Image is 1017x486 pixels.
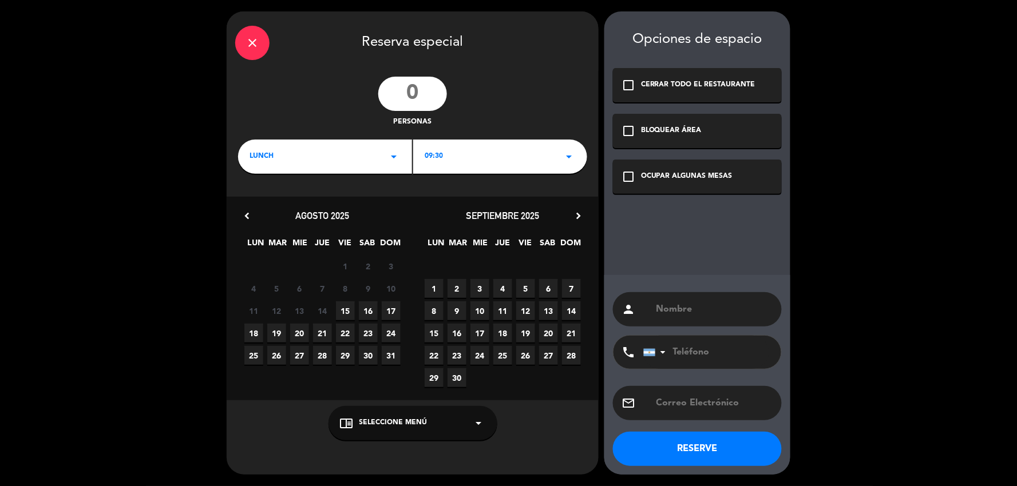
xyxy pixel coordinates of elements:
[493,236,512,255] span: JUE
[425,151,443,162] span: 09:30
[655,395,773,411] input: Correo Electrónico
[425,324,444,342] span: 15
[382,301,401,320] span: 17
[655,301,773,317] input: Nombre
[336,346,355,365] span: 29
[562,150,576,164] i: arrow_drop_down
[313,301,332,320] span: 14
[641,171,733,182] div: OCUPAR ALGUNAS MESAS
[466,210,540,221] span: septiembre 2025
[336,301,355,320] span: 15
[562,324,581,342] span: 21
[425,301,444,320] span: 8
[622,78,635,92] i: check_box_outline_blank
[290,279,309,298] span: 6
[562,346,581,365] span: 28
[313,236,332,255] span: JUE
[358,236,377,255] span: SAB
[244,301,263,320] span: 11
[241,210,253,222] i: chevron_left
[359,257,378,276] span: 2
[562,301,581,320] span: 14
[244,279,263,298] span: 4
[539,279,558,298] span: 6
[382,257,401,276] span: 3
[340,416,354,430] i: chrome_reader_mode
[622,170,635,184] i: check_box_outline_blank
[470,279,489,298] span: 3
[471,236,490,255] span: MIE
[227,11,599,71] div: Reserva especial
[313,324,332,342] span: 21
[378,77,447,111] input: 0
[244,346,263,365] span: 25
[336,257,355,276] span: 1
[493,301,512,320] span: 11
[622,124,635,138] i: check_box_outline_blank
[448,346,466,365] span: 23
[516,324,535,342] span: 19
[538,236,557,255] span: SAB
[613,31,782,48] div: Opciones de espacio
[359,346,378,365] span: 30
[448,324,466,342] span: 16
[562,279,581,298] span: 7
[448,368,466,387] span: 30
[641,79,755,91] div: CERRAR TODO EL RESTAURANTE
[359,279,378,298] span: 9
[267,301,286,320] span: 12
[472,416,486,430] i: arrow_drop_down
[643,336,769,369] input: Teléfono
[560,236,579,255] span: DOM
[335,236,354,255] span: VIE
[382,346,401,365] span: 31
[359,417,428,429] span: Seleccione Menú
[290,324,309,342] span: 20
[336,279,355,298] span: 8
[622,302,635,316] i: person
[394,117,432,128] span: personas
[448,279,466,298] span: 2
[244,324,263,342] span: 18
[290,301,309,320] span: 13
[613,432,782,466] button: RESERVE
[641,125,702,137] div: BLOQUEAR ÁREA
[291,236,310,255] span: MIE
[296,210,350,221] span: agosto 2025
[380,236,399,255] span: DOM
[539,346,558,365] span: 27
[572,210,584,222] i: chevron_right
[425,279,444,298] span: 1
[539,301,558,320] span: 13
[470,301,489,320] span: 10
[516,279,535,298] span: 5
[313,346,332,365] span: 28
[448,301,466,320] span: 9
[359,301,378,320] span: 16
[336,324,355,342] span: 22
[387,150,401,164] i: arrow_drop_down
[622,396,635,410] i: email
[267,346,286,365] span: 26
[425,368,444,387] span: 29
[426,236,445,255] span: LUN
[470,324,489,342] span: 17
[516,301,535,320] span: 12
[313,279,332,298] span: 7
[290,346,309,365] span: 27
[359,324,378,342] span: 23
[267,279,286,298] span: 5
[246,36,259,50] i: close
[493,324,512,342] span: 18
[250,151,274,162] span: LUNCH
[516,346,535,365] span: 26
[425,346,444,365] span: 22
[539,324,558,342] span: 20
[382,279,401,298] span: 10
[493,279,512,298] span: 4
[516,236,535,255] span: VIE
[268,236,287,255] span: MAR
[449,236,468,255] span: MAR
[382,324,401,342] span: 24
[470,346,489,365] span: 24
